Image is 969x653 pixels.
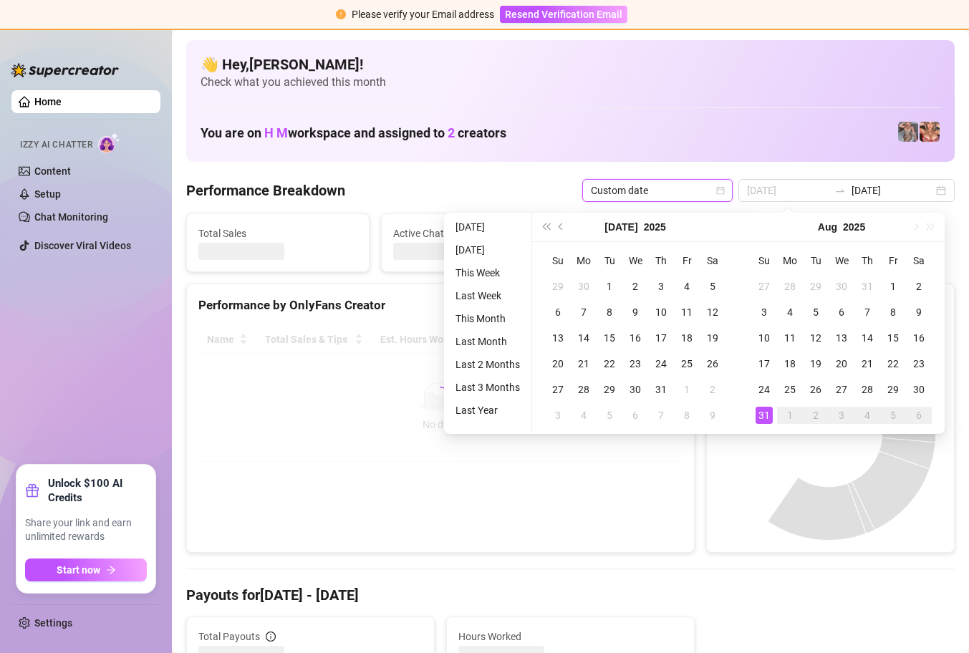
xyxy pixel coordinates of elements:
[201,54,940,74] h4: 👋 Hey, [PERSON_NAME] !
[859,278,876,295] div: 31
[704,278,721,295] div: 5
[674,325,700,351] td: 2025-07-18
[884,407,902,424] div: 5
[450,333,526,350] li: Last Month
[458,629,683,644] span: Hours Worked
[704,304,721,321] div: 12
[910,407,927,424] div: 6
[597,299,622,325] td: 2025-07-08
[910,304,927,321] div: 9
[777,325,803,351] td: 2025-08-11
[545,351,571,377] td: 2025-07-20
[652,355,670,372] div: 24
[575,355,592,372] div: 21
[545,325,571,351] td: 2025-07-13
[336,9,346,19] span: exclamation-circle
[571,377,597,402] td: 2025-07-28
[880,325,906,351] td: 2025-08-15
[106,565,116,575] span: arrow-right
[448,125,455,140] span: 2
[906,351,932,377] td: 2025-08-23
[678,329,695,347] div: 18
[854,402,880,428] td: 2025-09-04
[880,377,906,402] td: 2025-08-29
[700,351,725,377] td: 2025-07-26
[186,585,955,605] h4: Payouts for [DATE] - [DATE]
[906,402,932,428] td: 2025-09-06
[622,402,648,428] td: 2025-08-06
[781,407,799,424] div: 1
[652,304,670,321] div: 10
[264,125,288,140] span: H M
[549,407,567,424] div: 3
[829,299,854,325] td: 2025-08-06
[34,240,131,251] a: Discover Viral Videos
[834,185,846,196] span: to
[751,325,777,351] td: 2025-08-10
[700,299,725,325] td: 2025-07-12
[34,165,71,177] a: Content
[648,402,674,428] td: 2025-08-07
[648,325,674,351] td: 2025-07-17
[622,351,648,377] td: 2025-07-23
[884,329,902,347] div: 15
[571,325,597,351] td: 2025-07-14
[833,329,850,347] div: 13
[545,299,571,325] td: 2025-07-06
[829,377,854,402] td: 2025-08-27
[545,377,571,402] td: 2025-07-27
[571,402,597,428] td: 2025-08-04
[833,381,850,398] div: 27
[807,278,824,295] div: 29
[601,304,618,321] div: 8
[186,180,345,200] h4: Performance Breakdown
[450,218,526,236] li: [DATE]
[756,381,773,398] div: 24
[751,402,777,428] td: 2025-08-31
[652,329,670,347] div: 17
[859,304,876,321] div: 7
[859,407,876,424] div: 4
[591,180,724,201] span: Custom date
[854,299,880,325] td: 2025-08-07
[751,351,777,377] td: 2025-08-17
[627,304,644,321] div: 9
[622,377,648,402] td: 2025-07-30
[57,564,100,576] span: Start now
[25,516,147,544] span: Share your link and earn unlimited rewards
[880,274,906,299] td: 2025-08-01
[834,185,846,196] span: swap-right
[678,355,695,372] div: 25
[777,402,803,428] td: 2025-09-01
[674,299,700,325] td: 2025-07-11
[700,377,725,402] td: 2025-08-02
[716,186,725,195] span: calendar
[674,248,700,274] th: Fr
[747,183,829,198] input: Start date
[644,213,666,241] button: Choose a year
[549,278,567,295] div: 29
[674,402,700,428] td: 2025-08-08
[652,381,670,398] div: 31
[601,278,618,295] div: 1
[777,248,803,274] th: Mo
[884,381,902,398] div: 29
[756,278,773,295] div: 27
[648,351,674,377] td: 2025-07-24
[756,329,773,347] div: 10
[880,351,906,377] td: 2025-08-22
[575,407,592,424] div: 4
[906,325,932,351] td: 2025-08-16
[751,377,777,402] td: 2025-08-24
[781,329,799,347] div: 11
[450,379,526,396] li: Last 3 Months
[352,6,494,22] div: Please verify your Email address
[198,629,260,644] span: Total Payouts
[756,355,773,372] div: 17
[777,299,803,325] td: 2025-08-04
[777,351,803,377] td: 2025-08-18
[906,299,932,325] td: 2025-08-09
[597,402,622,428] td: 2025-08-05
[652,278,670,295] div: 3
[910,278,927,295] div: 2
